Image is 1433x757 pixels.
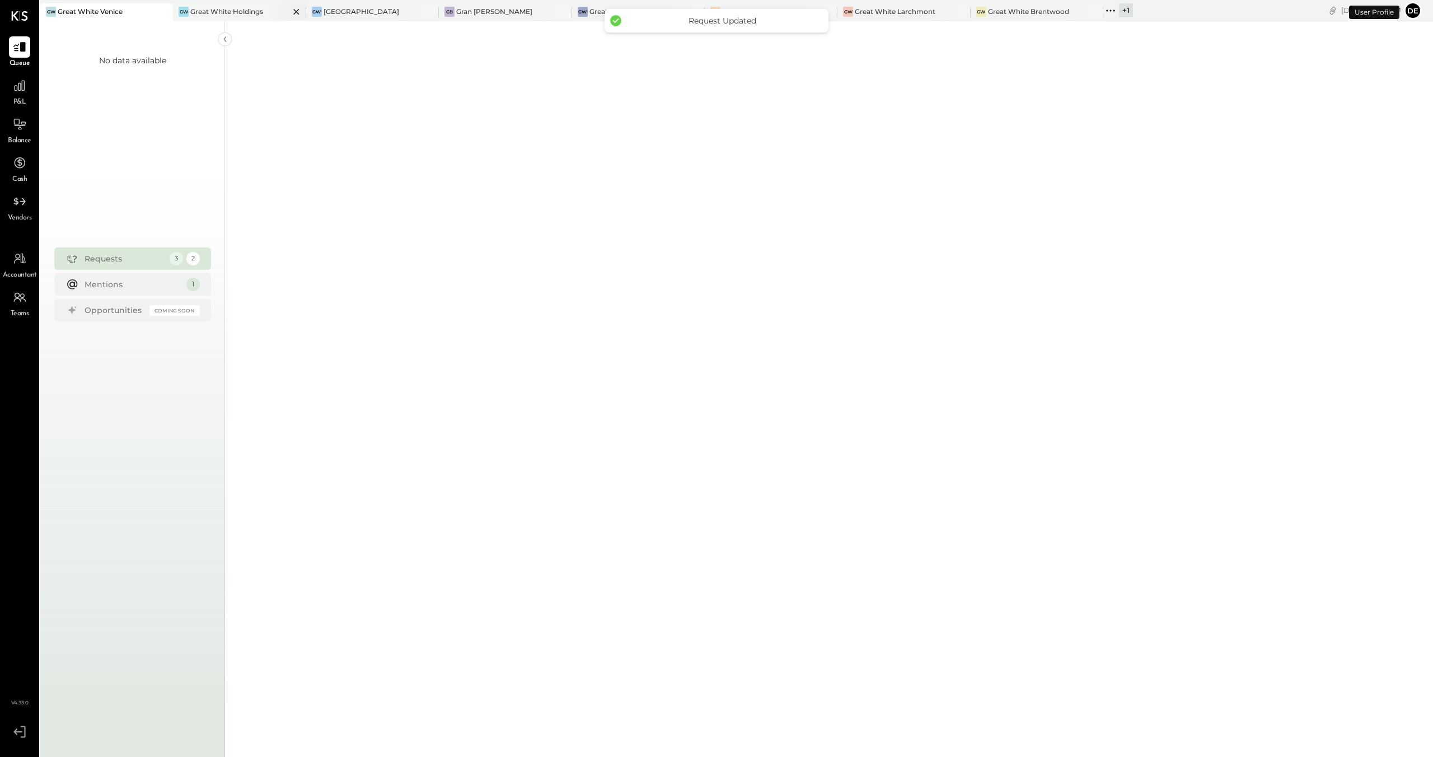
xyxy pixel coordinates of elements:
div: [DATE] [1341,5,1401,16]
div: Requests [85,253,164,264]
div: GW [578,7,588,17]
div: 1 [186,278,200,291]
span: Queue [10,59,30,69]
a: Accountant [1,248,39,281]
div: No data available [99,55,166,66]
div: Great White Brentwood [988,7,1069,16]
div: Great White Melrose [589,7,658,16]
div: GW [710,7,720,17]
button: De [1404,2,1422,20]
div: [GEOGRAPHIC_DATA] [722,7,798,16]
div: GW [976,7,986,17]
div: GW [843,7,853,17]
span: Vendors [8,213,32,223]
div: Coming Soon [149,305,200,316]
div: 2 [186,252,200,265]
div: Great White Larchmont [855,7,935,16]
span: Cash [12,175,27,185]
div: [GEOGRAPHIC_DATA] [324,7,399,16]
div: 3 [170,252,183,265]
a: Teams [1,287,39,319]
div: copy link [1327,4,1338,16]
div: Great White Holdings [190,7,263,16]
div: Opportunities [85,305,144,316]
a: Vendors [1,191,39,223]
div: Gran [PERSON_NAME] [456,7,532,16]
div: GW [312,7,322,17]
div: + 1 [1119,3,1133,17]
span: Accountant [3,270,37,281]
a: Queue [1,36,39,69]
div: GB [444,7,455,17]
a: P&L [1,75,39,108]
div: Mentions [85,279,181,290]
div: GW [179,7,189,17]
span: Teams [11,309,29,319]
div: Great White Venice [58,7,123,16]
span: P&L [13,97,26,108]
a: Balance [1,114,39,146]
div: GW [46,7,56,17]
span: Balance [8,136,31,146]
div: Request Updated [627,16,817,26]
a: Cash [1,152,39,185]
div: User Profile [1349,6,1399,19]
